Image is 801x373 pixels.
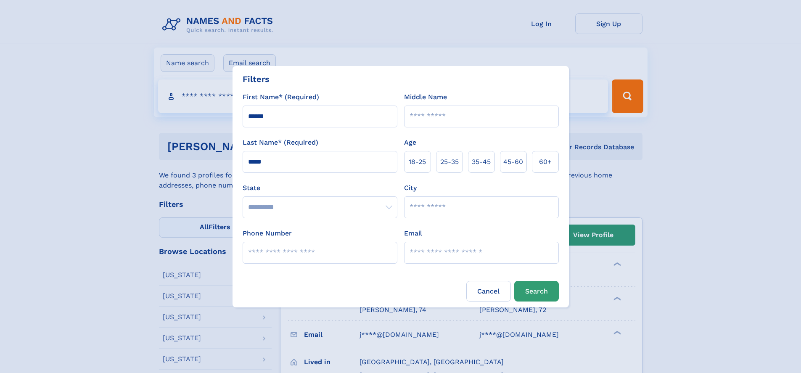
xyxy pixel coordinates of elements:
label: Phone Number [243,228,292,238]
label: Last Name* (Required) [243,138,318,148]
span: 45‑60 [503,157,523,167]
label: Middle Name [404,92,447,102]
button: Search [514,281,559,302]
label: Age [404,138,416,148]
div: Filters [243,73,270,85]
label: Cancel [466,281,511,302]
label: City [404,183,417,193]
label: First Name* (Required) [243,92,319,102]
span: 25‑35 [440,157,459,167]
label: Email [404,228,422,238]
span: 60+ [539,157,552,167]
label: State [243,183,397,193]
span: 35‑45 [472,157,491,167]
span: 18‑25 [409,157,426,167]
